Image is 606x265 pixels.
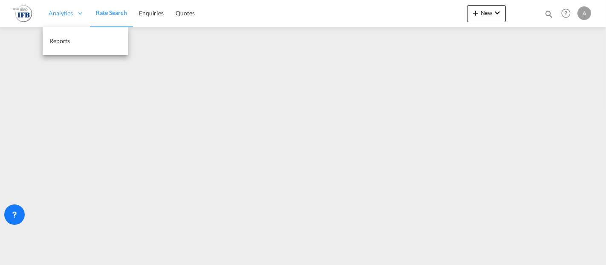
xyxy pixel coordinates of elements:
[577,6,591,20] div: A
[139,9,164,17] span: Enquiries
[470,8,481,18] md-icon: icon-plus 400-fg
[470,9,502,16] span: New
[96,9,127,16] span: Rate Search
[49,9,73,17] span: Analytics
[13,4,32,23] img: 2b726980256c11eeaa87296e05903fd5.png
[176,9,194,17] span: Quotes
[544,9,554,19] md-icon: icon-magnify
[559,6,577,21] div: Help
[43,27,128,55] a: Reports
[49,37,70,44] span: Reports
[559,6,573,20] span: Help
[467,5,506,22] button: icon-plus 400-fgNewicon-chevron-down
[544,9,554,22] div: icon-magnify
[492,8,502,18] md-icon: icon-chevron-down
